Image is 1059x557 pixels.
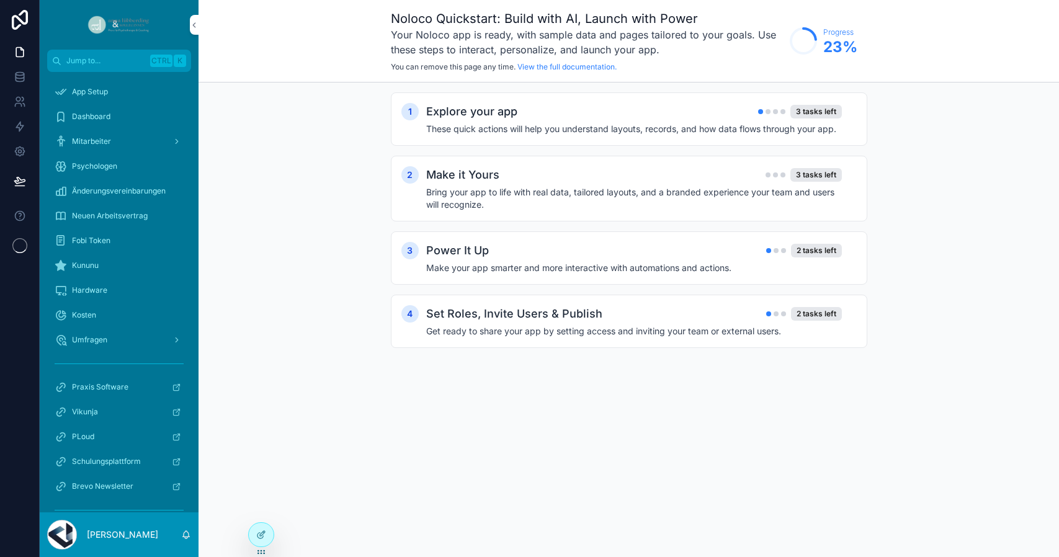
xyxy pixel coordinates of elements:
h3: Your Noloco app is ready, with sample data and pages tailored to your goals. Use these steps to i... [391,27,784,57]
a: Vikunja [47,401,191,423]
a: Kununu [47,254,191,277]
button: Jump to...CtrlK [47,50,191,72]
img: App logo [86,15,151,35]
a: Kosten [47,304,191,326]
span: Kununu [72,261,99,270]
span: Neuen Arbeitsvertrag [72,211,148,221]
span: Praxis Software [72,382,128,392]
a: Praxis Software [47,376,191,398]
span: Umfragen [72,335,107,345]
a: Hardware [47,279,191,301]
a: Brevo Newsletter [47,475,191,497]
span: Mitarbeiter [72,136,111,146]
span: Hardware [72,285,107,295]
span: Fobi Token [72,236,110,246]
span: Progress [823,27,857,37]
span: Ctrl [150,55,172,67]
h1: Noloco Quickstart: Build with AI, Launch with Power [391,10,784,27]
a: Psychologen [47,155,191,177]
a: Fobi Token [47,229,191,252]
span: Änderungsvereinbarungen [72,186,166,196]
span: PLoud [72,432,94,442]
a: Neuen Arbeitsvertrag [47,205,191,227]
span: Dashboard [72,112,110,122]
a: View the full documentation. [517,62,617,71]
a: Änderungsvereinbarungen [47,180,191,202]
span: Jump to... [66,56,145,66]
span: App Setup [72,87,108,97]
span: You can remove this page any time. [391,62,516,71]
span: Brevo Newsletter [72,481,133,491]
span: K [175,56,185,66]
div: scrollable content [40,72,199,512]
a: Umfragen [47,329,191,351]
a: Schulungsplattform [47,450,191,473]
span: Kosten [72,310,96,320]
span: 23 % [823,37,857,57]
a: Mitarbeiter [47,130,191,153]
span: Psychologen [72,161,117,171]
span: Schulungsplattform [72,457,141,466]
a: PLoud [47,426,191,448]
a: App Setup [47,81,191,103]
a: Dashboard [47,105,191,128]
p: [PERSON_NAME] [87,528,158,541]
span: Vikunja [72,407,98,417]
